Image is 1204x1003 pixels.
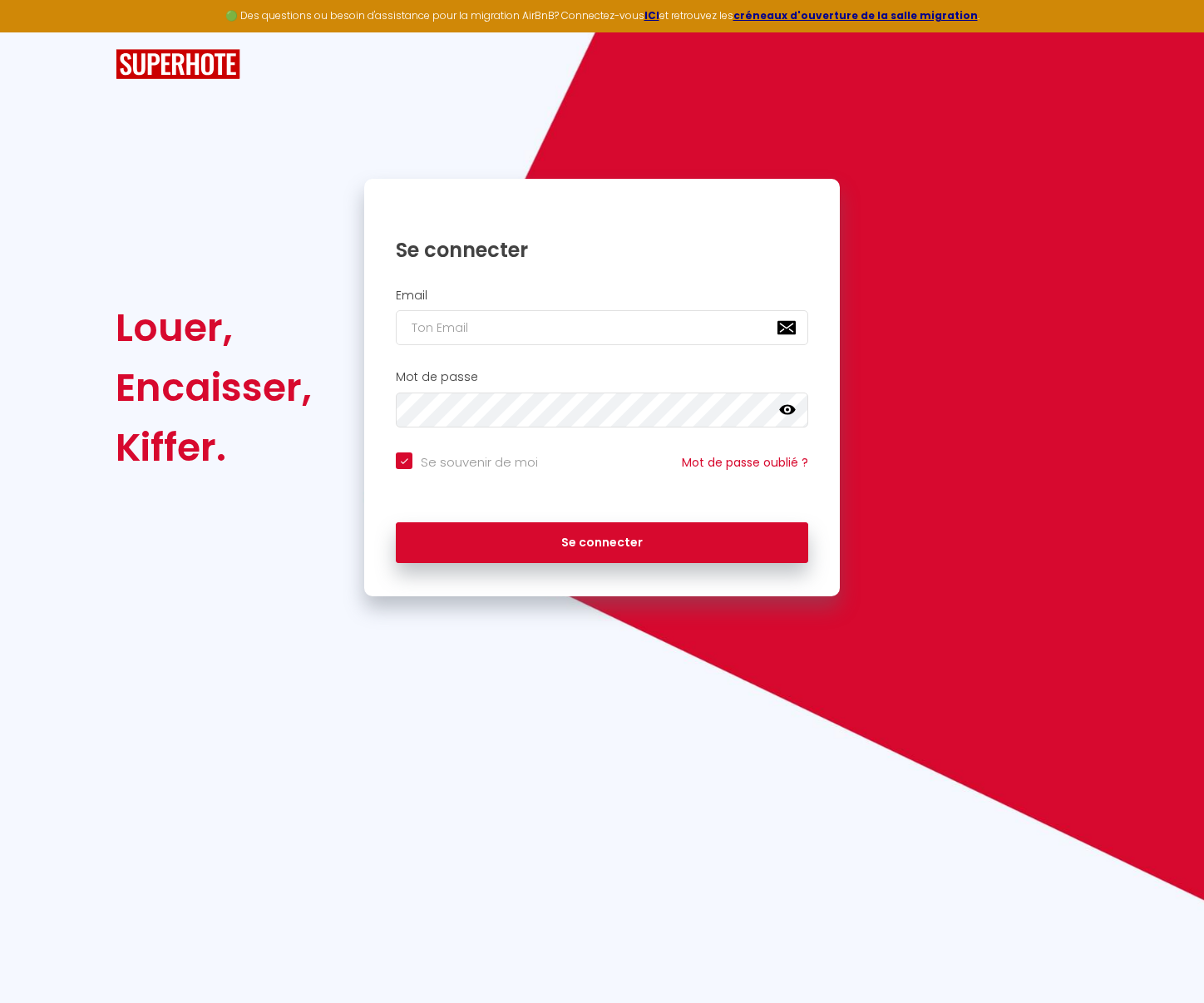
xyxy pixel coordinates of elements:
a: créneaux d'ouverture de la salle migration [733,8,978,22]
h2: Mot de passe [396,370,808,384]
img: SuperHote logo [116,49,240,80]
a: Mot de passe oublié ? [682,454,808,471]
h1: Se connecter [396,237,808,263]
h2: Email [396,289,808,303]
div: Kiffer. [116,418,312,477]
div: Encaisser, [116,358,312,418]
input: Ton Email [396,310,808,345]
a: ICI [644,8,659,22]
button: Se connecter [396,522,808,564]
div: Louer, [116,298,312,358]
